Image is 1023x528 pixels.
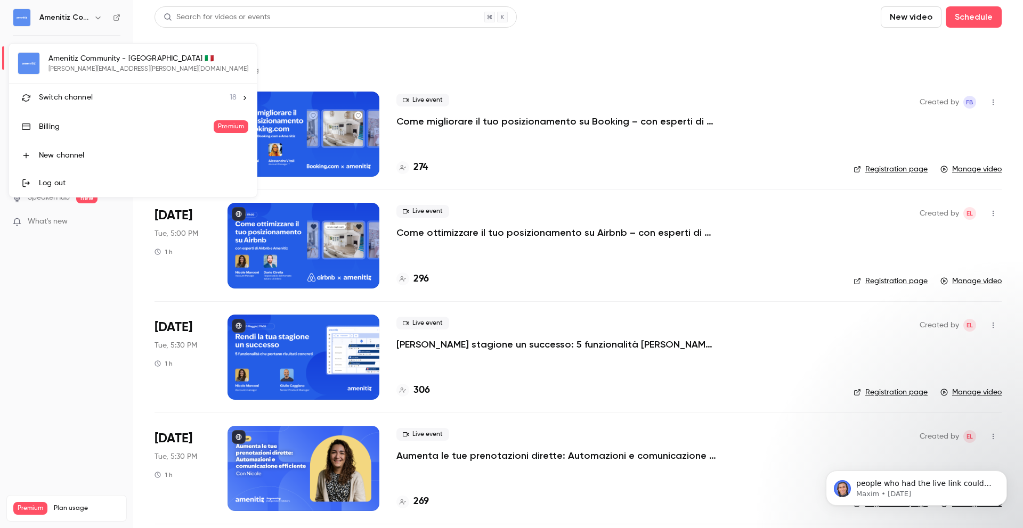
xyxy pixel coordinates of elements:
span: Switch channel [39,92,93,103]
span: 18 [230,92,237,103]
span: Premium [214,120,248,133]
div: Log out [39,178,248,188]
div: New channel [39,150,248,161]
iframe: Intercom notifications message [810,448,1023,523]
div: Billing [39,121,214,132]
